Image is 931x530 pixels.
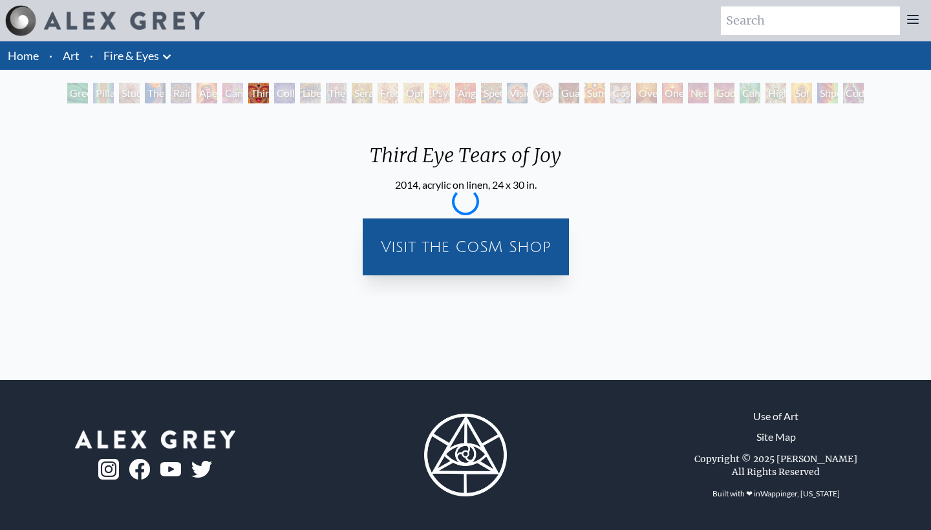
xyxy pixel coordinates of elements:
[791,83,812,103] div: Sol Invictus
[300,83,321,103] div: Liberation Through Seeing
[707,483,845,504] div: Built with ❤ in
[171,83,191,103] div: Rainbow Eye Ripple
[359,177,572,193] div: 2014, acrylic on linen, 24 x 30 in.
[403,83,424,103] div: Ophanic Eyelash
[197,83,217,103] div: Aperture
[694,452,857,465] div: Copyright © 2025 [PERSON_NAME]
[753,408,798,424] a: Use of Art
[63,47,80,65] a: Art
[191,461,212,478] img: twitter-logo.png
[103,47,159,65] a: Fire & Eyes
[760,489,840,498] a: Wappinger, [US_STATE]
[129,459,150,480] img: fb-logo.png
[359,143,572,177] div: Third Eye Tears of Joy
[507,83,528,103] div: Vision Crystal
[429,83,450,103] div: Psychomicrograph of a Fractal Paisley Cherub Feather Tip
[222,83,243,103] div: Cannabis Sutra
[85,41,98,70] li: ·
[44,41,58,70] li: ·
[8,48,39,63] a: Home
[756,429,796,445] a: Site Map
[481,83,502,103] div: Spectral Lotus
[688,83,709,103] div: Net of Being
[559,83,579,103] div: Guardian of Infinite Vision
[160,462,181,477] img: youtube-logo.png
[714,83,734,103] div: Godself
[119,83,140,103] div: Study for the Great Turn
[370,226,561,268] a: Visit the CoSM Shop
[740,83,760,103] div: Cannafist
[636,83,657,103] div: Oversoul
[274,83,295,103] div: Collective Vision
[610,83,631,103] div: Cosmic Elf
[584,83,605,103] div: Sunyata
[93,83,114,103] div: Pillar of Awareness
[843,83,864,103] div: Cuddle
[455,83,476,103] div: Angel Skin
[352,83,372,103] div: Seraphic Transport Docking on the Third Eye
[98,459,119,480] img: ig-logo.png
[732,465,820,478] div: All Rights Reserved
[67,83,88,103] div: Green Hand
[765,83,786,103] div: Higher Vision
[145,83,166,103] div: The Torch
[248,83,269,103] div: Third Eye Tears of Joy
[721,6,900,35] input: Search
[533,83,553,103] div: Vision [PERSON_NAME]
[817,83,838,103] div: Shpongled
[378,83,398,103] div: Fractal Eyes
[662,83,683,103] div: One
[326,83,347,103] div: The Seer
